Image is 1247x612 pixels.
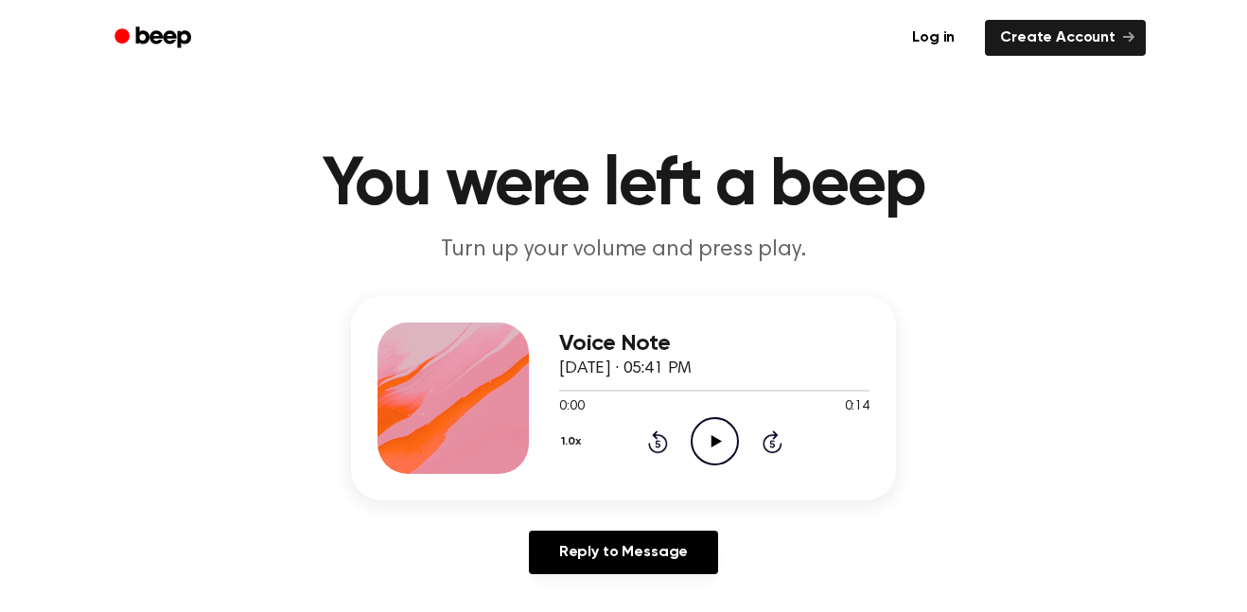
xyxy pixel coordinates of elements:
h3: Voice Note [559,331,869,357]
span: [DATE] · 05:41 PM [559,360,692,377]
a: Reply to Message [529,531,718,574]
span: 0:00 [559,397,584,417]
span: 0:14 [845,397,869,417]
a: Create Account [985,20,1146,56]
button: 1.0x [559,426,588,458]
p: Turn up your volume and press play. [260,235,987,266]
a: Beep [101,20,208,57]
h1: You were left a beep [139,151,1108,219]
a: Log in [893,16,974,60]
